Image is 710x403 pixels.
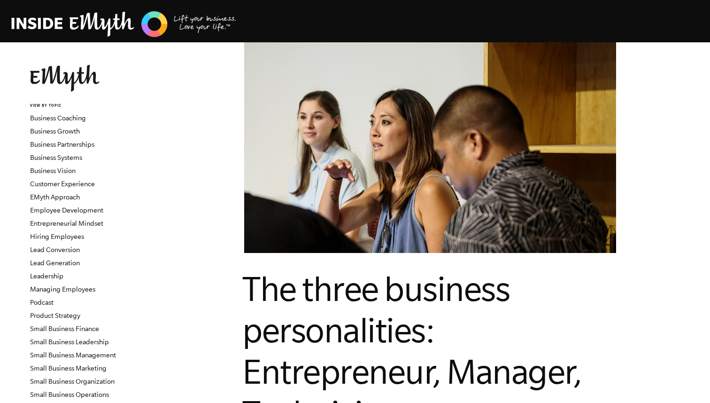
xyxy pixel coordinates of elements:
[30,285,95,293] a: Managing Employees
[30,180,95,188] a: Customer Experience
[30,233,84,240] a: Hiring Employees
[30,378,115,385] a: Small Business Organization
[30,246,80,253] a: Lead Conversion
[30,299,54,306] a: Podcast
[30,325,99,332] a: Small Business Finance
[30,127,80,135] a: Business Growth
[30,193,80,201] a: EMyth Approach
[11,10,237,39] img: EMyth Business Coaching
[30,220,103,227] a: Entrepreneurial Mindset
[30,391,109,398] a: Small Business Operations
[30,167,76,174] a: Business Vision
[30,206,103,214] a: Employee Development
[30,364,107,372] a: Small Business Marketing
[30,103,143,109] h6: VIEW BY TOPIC
[30,338,109,346] a: Small Business Leadership
[30,114,86,122] a: Business Coaching
[30,259,80,267] a: Lead Generation
[30,272,63,280] a: Leadership
[30,351,116,359] a: Small Business Management
[663,358,710,403] iframe: Chat Widget
[30,154,82,161] a: Business Systems
[30,312,80,319] a: Product Strategy
[30,141,94,148] a: Business Partnerships
[30,65,100,92] img: EMyth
